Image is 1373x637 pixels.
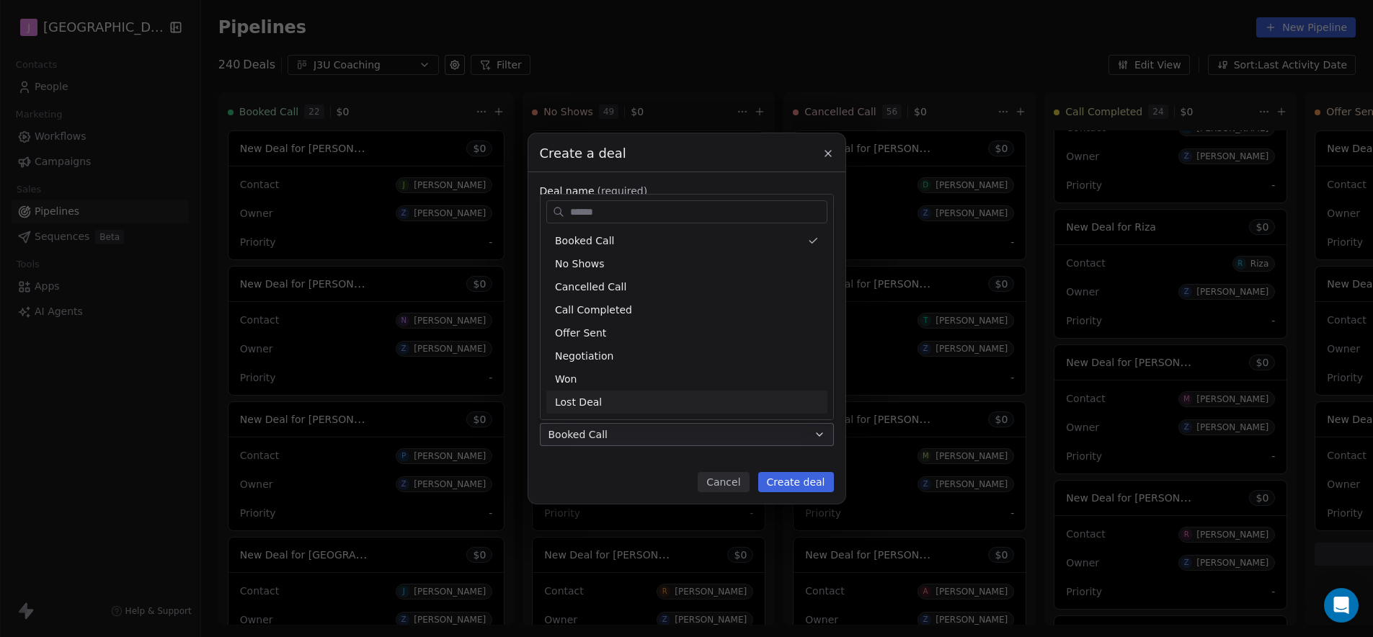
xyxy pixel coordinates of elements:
div: Suggestions [546,229,827,414]
span: Booked Call [555,233,614,249]
span: Won [555,372,577,387]
span: Offer Sent [555,326,606,341]
span: Negotiation [555,349,613,364]
span: No Shows [555,257,605,272]
span: Lost Deal [555,395,602,410]
span: Cancelled Call [555,280,626,295]
span: Call Completed [555,303,632,318]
